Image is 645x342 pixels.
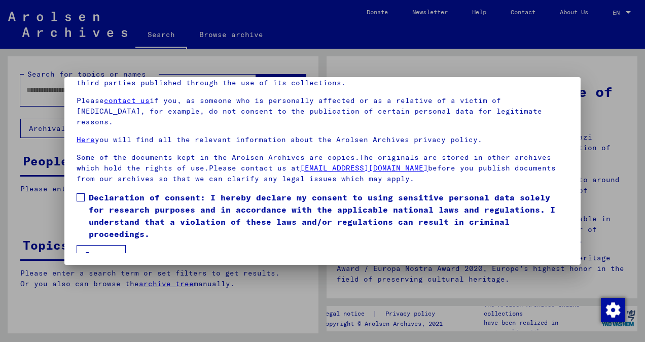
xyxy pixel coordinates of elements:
a: [EMAIL_ADDRESS][DOMAIN_NAME] [300,163,428,173]
p: Some of the documents kept in the Arolsen Archives are copies.The originals are stored in other a... [77,152,568,184]
a: Here [77,135,95,144]
div: Change consent [600,297,625,322]
button: I agree [77,245,126,264]
span: Declaration of consent: I hereby declare my consent to using sensitive personal data solely for r... [89,191,568,240]
a: contact us [104,96,150,105]
p: Please if you, as someone who is personally affected or as a relative of a victim of [MEDICAL_DAT... [77,95,568,127]
p: you will find all the relevant information about the Arolsen Archives privacy policy. [77,134,568,145]
img: Change consent [601,298,625,322]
